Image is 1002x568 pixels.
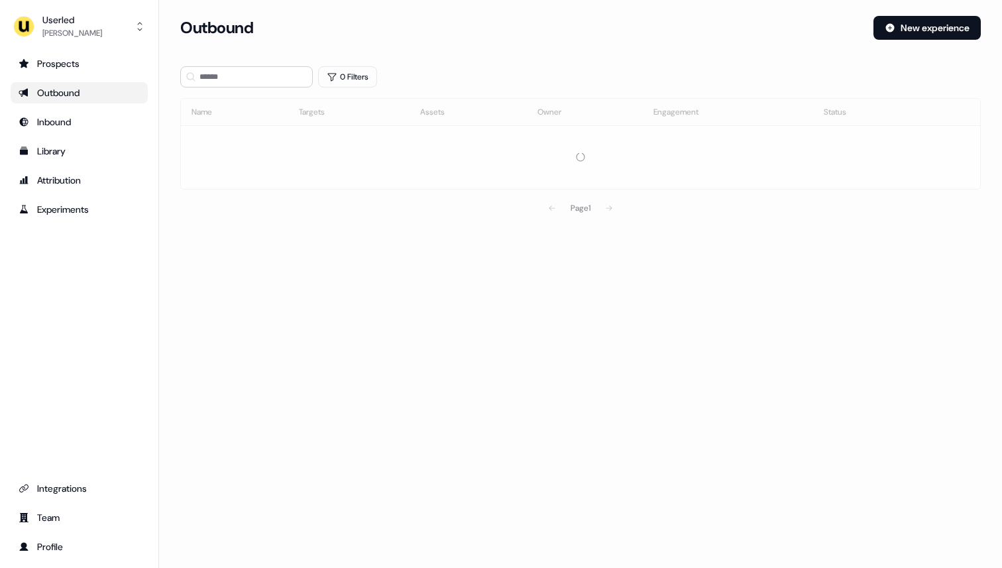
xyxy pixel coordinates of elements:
div: Attribution [19,174,140,187]
div: Experiments [19,203,140,216]
h3: Outbound [180,18,253,38]
div: Integrations [19,482,140,495]
div: Prospects [19,57,140,70]
a: Go to outbound experience [11,82,148,103]
a: Go to Inbound [11,111,148,133]
a: Go to team [11,507,148,528]
div: Userled [42,13,102,27]
div: Library [19,144,140,158]
div: Inbound [19,115,140,129]
a: Go to attribution [11,170,148,191]
div: [PERSON_NAME] [42,27,102,40]
a: Go to prospects [11,53,148,74]
div: Team [19,511,140,524]
button: 0 Filters [318,66,377,87]
a: Go to integrations [11,478,148,499]
a: Go to templates [11,141,148,162]
button: Userled[PERSON_NAME] [11,11,148,42]
div: Profile [19,540,140,553]
div: Outbound [19,86,140,99]
a: Go to profile [11,536,148,557]
a: Go to experiments [11,199,148,220]
button: New experience [873,16,981,40]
